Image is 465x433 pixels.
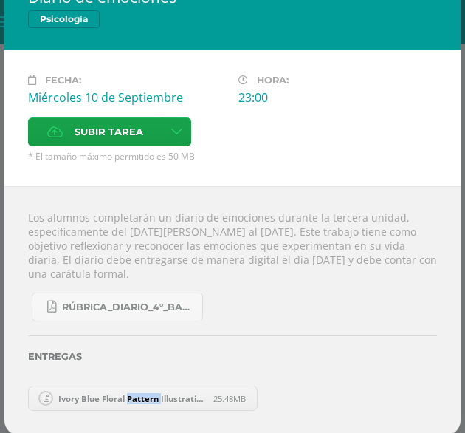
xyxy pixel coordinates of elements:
a: RÚBRICA_DIARIO_4°_BACHI.pdf [32,293,203,321]
span: * El tamaño máximo permitido es 50 MB [28,150,437,163]
span: Ivory Blue Floral Pattern Illustration Personal Diary.pdf [51,393,213,404]
span: Subir tarea [75,118,143,146]
span: RÚBRICA_DIARIO_4°_BACHI.pdf [62,301,195,313]
div: Miércoles 10 de Septiembre [28,89,227,106]
span: Psicología [28,10,100,28]
div: 23:00 [238,89,297,106]
span: Hora: [257,75,289,86]
a: Ivory Blue Floral Pattern Illustration Personal Diary.pdf [28,386,258,411]
span: Fecha: [45,75,81,86]
label: Entregas [28,351,437,362]
span: 25.48MB [213,393,246,404]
